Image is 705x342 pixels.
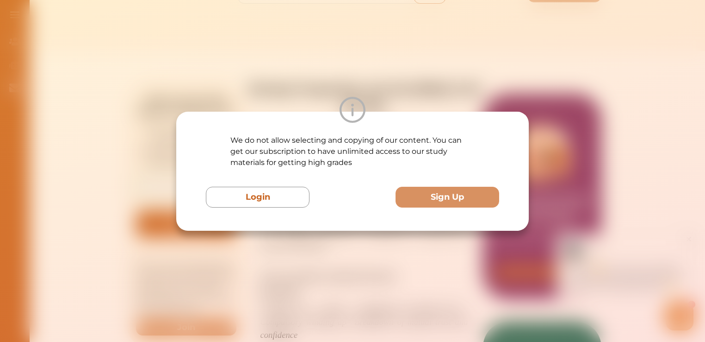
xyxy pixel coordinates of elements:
[230,135,475,168] p: We do not allow selecting and copying of our content. You can get our subscription to have unlimi...
[111,32,119,41] span: 👋
[396,187,499,208] button: Sign Up
[81,9,99,27] img: Nini
[185,50,193,59] span: 🌟
[104,15,115,25] div: Nini
[205,69,212,76] i: 1
[81,32,204,59] p: Hey there If you have any questions, I'm here to help! Just text back 'Hi' and choose from the fo...
[206,187,309,208] button: Login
